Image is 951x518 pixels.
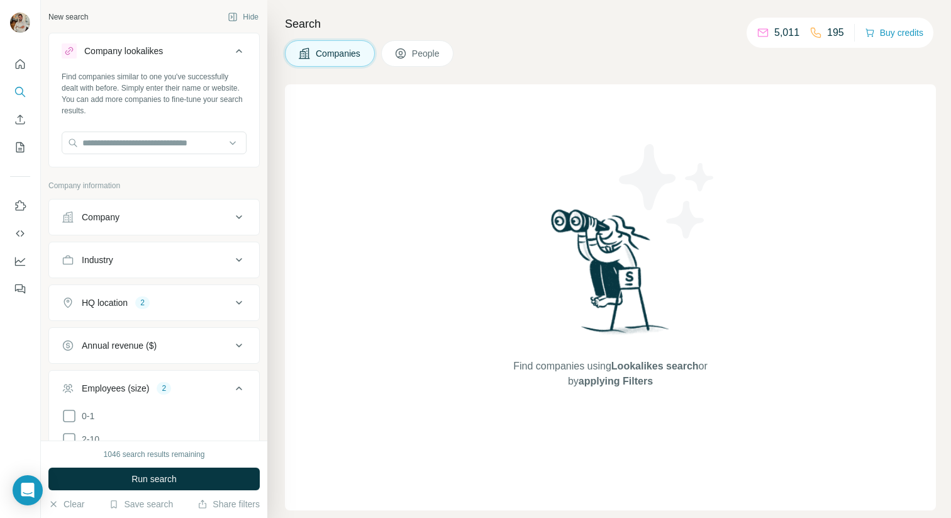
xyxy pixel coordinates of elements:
[82,339,157,352] div: Annual revenue ($)
[82,211,120,223] div: Company
[197,498,260,510] button: Share filters
[865,24,923,42] button: Buy credits
[611,135,724,248] img: Surfe Illustration - Stars
[48,11,88,23] div: New search
[49,36,259,71] button: Company lookalikes
[285,15,936,33] h4: Search
[131,473,177,485] span: Run search
[84,45,163,57] div: Company lookalikes
[579,376,653,386] span: applying Filters
[412,47,441,60] span: People
[82,382,149,395] div: Employees (size)
[82,254,113,266] div: Industry
[48,468,260,490] button: Run search
[545,206,676,346] img: Surfe Illustration - Woman searching with binoculars
[13,475,43,505] div: Open Intercom Messenger
[10,13,30,33] img: Avatar
[10,53,30,76] button: Quick start
[62,71,247,116] div: Find companies similar to one you've successfully dealt with before. Simply enter their name or w...
[77,433,99,446] span: 2-10
[611,361,699,371] span: Lookalikes search
[10,136,30,159] button: My lists
[10,250,30,273] button: Dashboard
[157,383,171,394] div: 2
[774,25,799,40] p: 5,011
[827,25,844,40] p: 195
[10,194,30,217] button: Use Surfe on LinkedIn
[49,373,259,408] button: Employees (size)2
[49,245,259,275] button: Industry
[316,47,362,60] span: Companies
[10,81,30,103] button: Search
[77,410,94,422] span: 0-1
[10,108,30,131] button: Enrich CSV
[49,330,259,361] button: Annual revenue ($)
[10,222,30,245] button: Use Surfe API
[48,498,84,510] button: Clear
[10,278,30,300] button: Feedback
[509,359,711,389] span: Find companies using or by
[104,449,205,460] div: 1046 search results remaining
[49,202,259,232] button: Company
[82,296,128,309] div: HQ location
[219,8,267,26] button: Hide
[135,297,150,308] div: 2
[49,288,259,318] button: HQ location2
[48,180,260,191] p: Company information
[109,498,173,510] button: Save search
